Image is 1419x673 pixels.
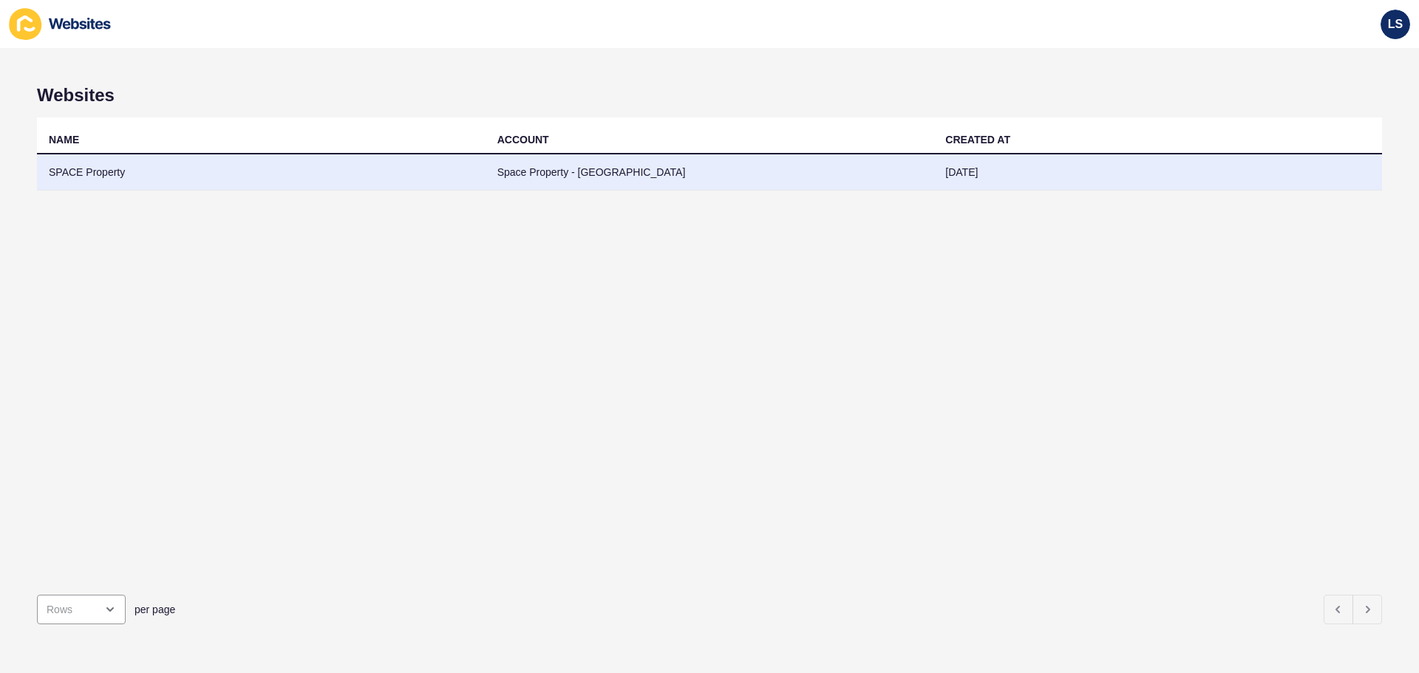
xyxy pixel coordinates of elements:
[135,602,175,617] span: per page
[49,132,79,147] div: NAME
[933,154,1382,191] td: [DATE]
[497,132,549,147] div: ACCOUNT
[1388,17,1403,32] span: LS
[37,85,1382,106] h1: Websites
[37,595,126,624] div: open menu
[486,154,934,191] td: Space Property - [GEOGRAPHIC_DATA]
[945,132,1010,147] div: CREATED AT
[37,154,486,191] td: SPACE Property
